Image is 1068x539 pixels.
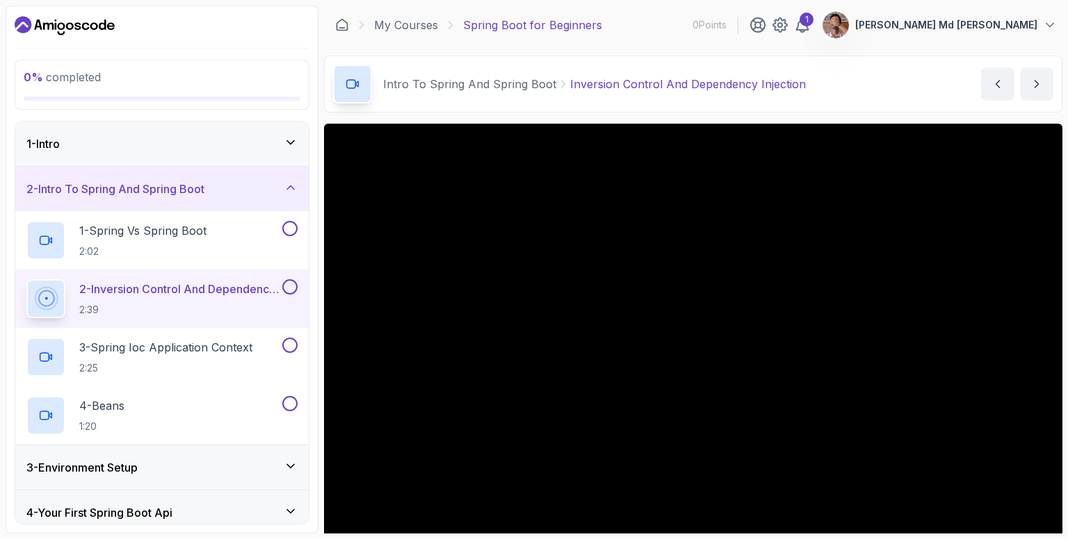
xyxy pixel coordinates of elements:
a: My Courses [374,17,438,33]
button: next content [1020,67,1053,101]
div: 1 [800,13,814,26]
button: 4-Your First Spring Boot Api [15,490,309,535]
p: 1:20 [79,420,124,433]
p: 4 - Beans [79,397,124,414]
iframe: 2 - Inversion Control and Dependency Injection [324,124,1062,538]
p: 2:25 [79,361,252,375]
h3: 3 - Environment Setup [26,459,138,476]
span: completed [24,70,101,84]
p: 0 Points [693,18,727,32]
button: user profile image[PERSON_NAME] Md [PERSON_NAME] [822,11,1057,39]
a: Dashboard [15,15,115,37]
p: 1 - Spring Vs Spring Boot [79,222,207,239]
p: [PERSON_NAME] Md [PERSON_NAME] [855,18,1037,32]
h3: 2 - Intro To Spring And Spring Boot [26,181,204,197]
h3: 1 - Intro [26,135,60,152]
p: 2:02 [79,244,207,258]
p: Intro To Spring And Spring Boot [383,76,556,92]
button: 2-Inversion Control And Dependency Injection2:39 [26,279,298,318]
button: 1-Intro [15,122,309,166]
button: 3-Spring Ioc Application Context2:25 [26,338,298,376]
button: 4-Beans1:20 [26,396,298,435]
p: 2:39 [79,303,280,317]
button: previous content [981,67,1014,101]
p: Inversion Control And Dependency Injection [570,76,806,92]
h3: 4 - Your First Spring Boot Api [26,504,172,521]
button: 3-Environment Setup [15,445,309,490]
img: user profile image [823,12,849,38]
p: Spring Boot for Beginners [463,17,602,33]
button: 1-Spring Vs Spring Boot2:02 [26,221,298,260]
button: 2-Intro To Spring And Spring Boot [15,167,309,211]
p: 3 - Spring Ioc Application Context [79,339,252,356]
span: 0 % [24,70,43,84]
a: 1 [794,17,811,33]
a: Dashboard [335,18,349,32]
p: 2 - Inversion Control And Dependency Injection [79,281,280,297]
